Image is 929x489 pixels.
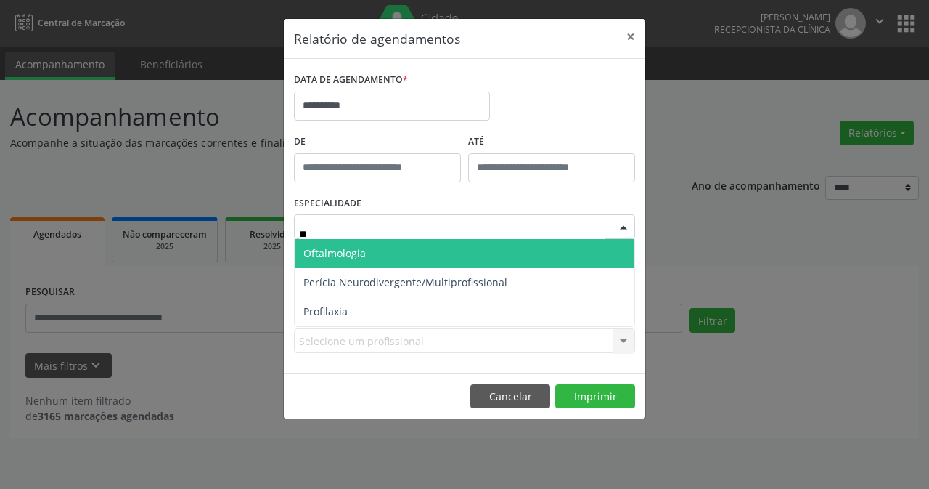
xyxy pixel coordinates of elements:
span: Perícia Neurodivergente/Multiprofissional [303,275,507,289]
label: De [294,131,461,153]
label: ESPECIALIDADE [294,193,361,215]
span: Profilaxia [303,304,348,318]
button: Cancelar [470,384,550,409]
span: Oftalmologia [303,246,366,260]
button: Imprimir [555,384,635,409]
h5: Relatório de agendamentos [294,29,460,48]
label: ATÉ [468,131,635,153]
button: Close [616,19,645,54]
label: DATA DE AGENDAMENTO [294,69,408,92]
